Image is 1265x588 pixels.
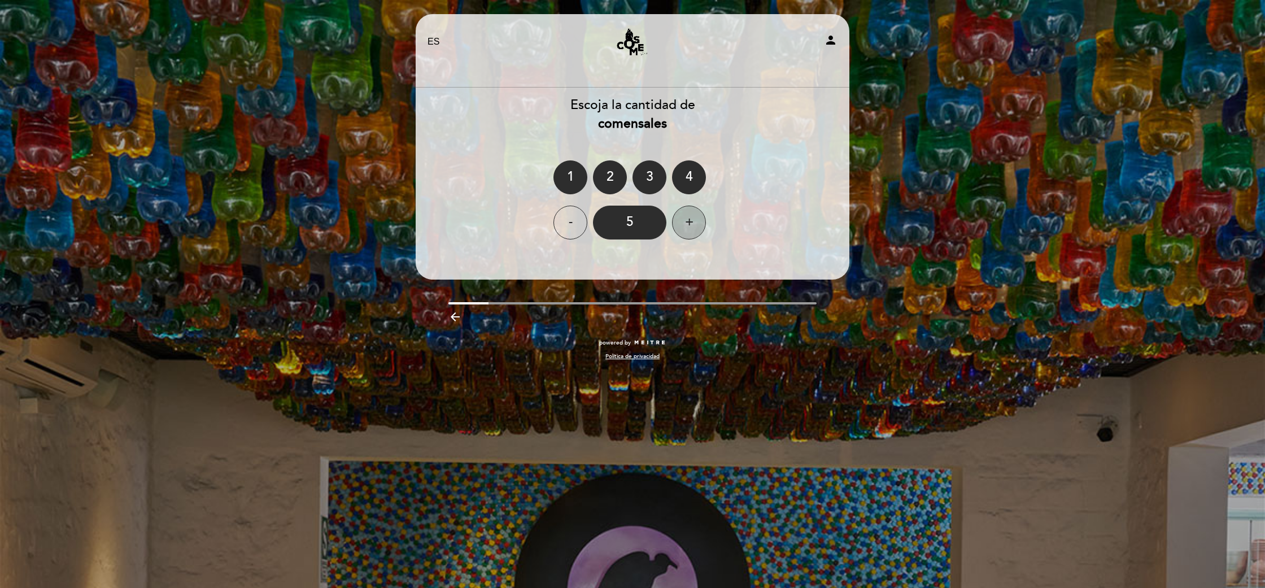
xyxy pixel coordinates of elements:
[593,206,666,239] div: 5
[599,339,666,347] a: powered by
[672,206,706,239] div: +
[415,96,850,133] div: Escoja la cantidad de
[553,160,587,194] div: 1
[599,339,631,347] span: powered by
[632,160,666,194] div: 3
[605,352,660,360] a: Política de privacidad
[824,33,837,47] i: person
[448,310,462,324] i: arrow_backward
[672,160,706,194] div: 4
[553,206,587,239] div: -
[593,160,627,194] div: 2
[634,340,666,346] img: MEITRE
[562,27,703,58] a: [PERSON_NAME] Restaurante y Bar
[598,116,667,132] b: comensales
[824,33,837,51] button: person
